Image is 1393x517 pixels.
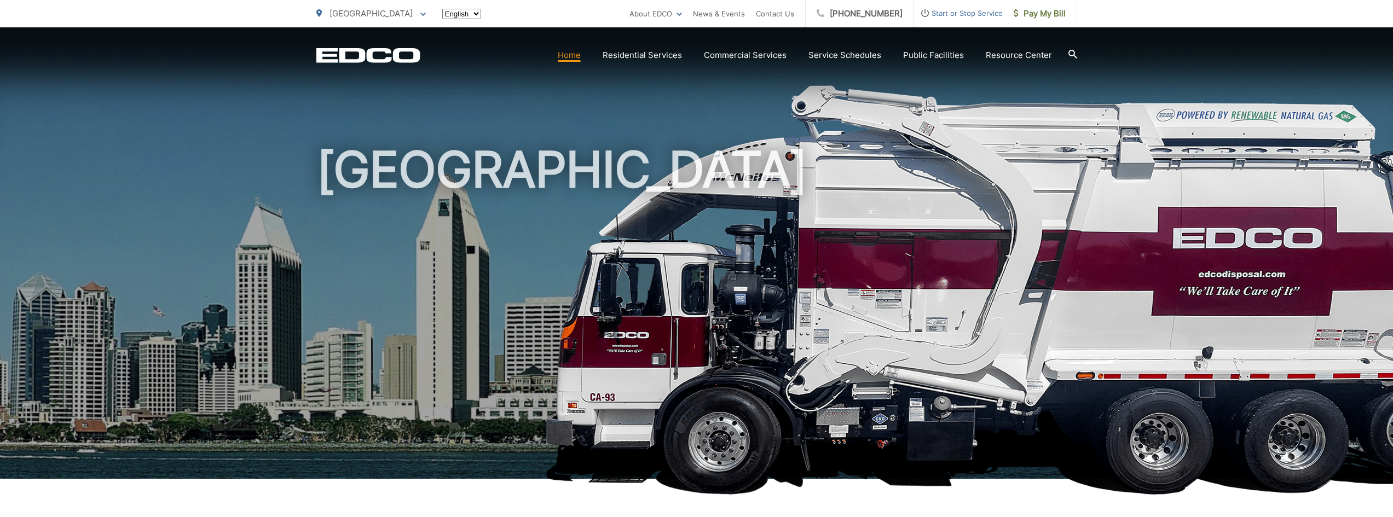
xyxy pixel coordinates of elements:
a: Resource Center [986,49,1052,62]
span: Pay My Bill [1014,7,1066,20]
select: Select a language [442,9,481,19]
a: Contact Us [756,7,794,20]
a: Home [558,49,581,62]
span: [GEOGRAPHIC_DATA] [330,8,413,19]
a: EDCD logo. Return to the homepage. [316,48,420,63]
a: Residential Services [603,49,682,62]
a: News & Events [693,7,745,20]
h1: [GEOGRAPHIC_DATA] [316,142,1077,489]
a: About EDCO [629,7,682,20]
a: Commercial Services [704,49,787,62]
a: Public Facilities [903,49,964,62]
a: Service Schedules [808,49,881,62]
